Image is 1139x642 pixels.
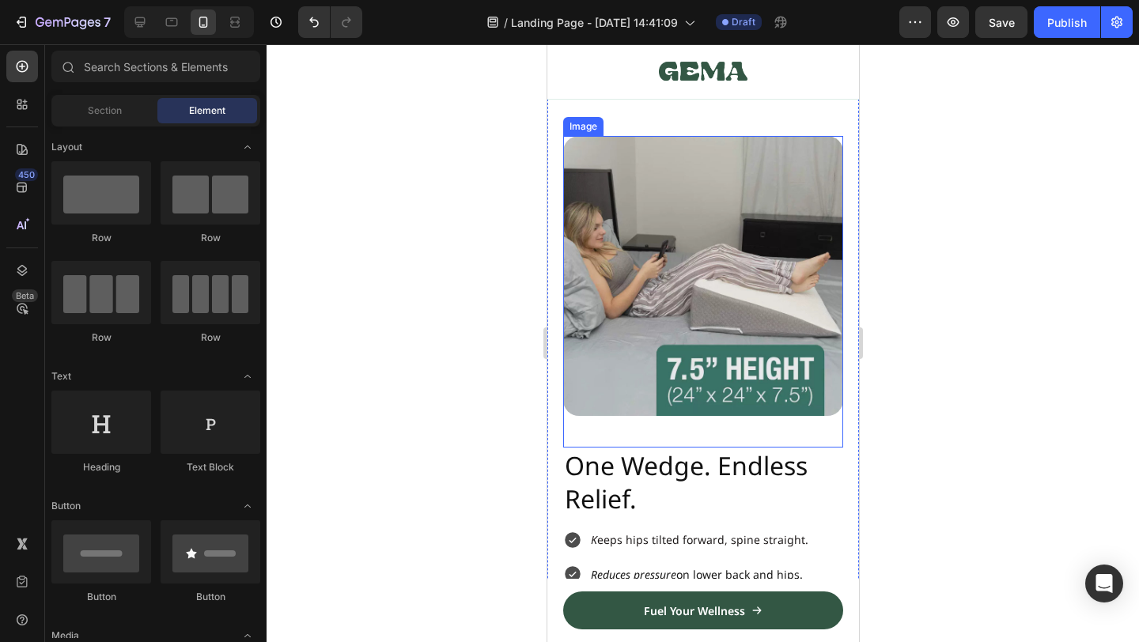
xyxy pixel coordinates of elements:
div: Open Intercom Messenger [1085,565,1123,602]
button: Publish [1034,6,1100,38]
span: Layout [51,140,82,154]
div: 450 [15,168,38,181]
div: Beta [12,289,38,302]
div: Button [161,590,260,604]
div: Button [51,590,151,604]
span: Toggle open [235,134,260,160]
div: Heading [51,460,151,474]
div: Row [51,330,151,345]
span: Draft [732,15,755,29]
span: Element [189,104,225,118]
input: Search Sections & Elements [51,51,260,82]
span: Toggle open [235,493,260,519]
div: Row [51,231,151,245]
div: Row [161,330,260,345]
div: Text Block [161,460,260,474]
span: Toggle open [235,364,260,389]
div: Publish [1047,14,1087,31]
div: Undo/Redo [298,6,362,38]
span: / [504,14,508,31]
span: Text [51,369,71,383]
span: Section [88,104,122,118]
p: 7 [104,13,111,32]
button: Save [975,6,1027,38]
span: Save [989,16,1015,29]
span: Landing Page - [DATE] 14:41:09 [511,14,678,31]
span: Button [51,499,81,513]
button: 7 [6,6,118,38]
div: Row [161,231,260,245]
iframe: Design area [547,44,859,642]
